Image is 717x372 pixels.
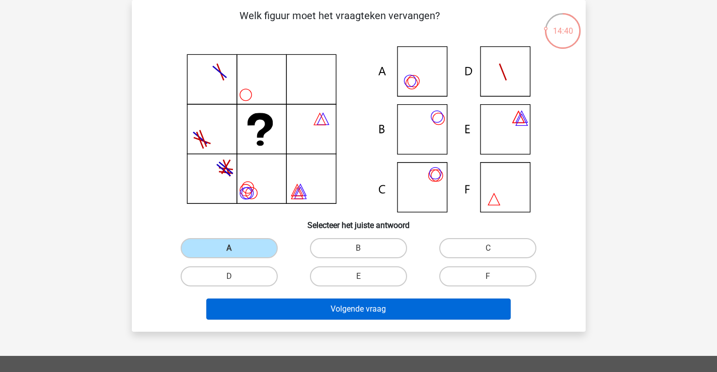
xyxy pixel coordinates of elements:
[310,266,407,286] label: E
[181,238,278,258] label: A
[206,299,511,320] button: Volgende vraag
[310,238,407,258] label: B
[148,8,532,38] p: Welk figuur moet het vraagteken vervangen?
[439,266,536,286] label: F
[439,238,536,258] label: C
[148,212,570,230] h6: Selecteer het juiste antwoord
[181,266,278,286] label: D
[544,12,582,37] div: 14:40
